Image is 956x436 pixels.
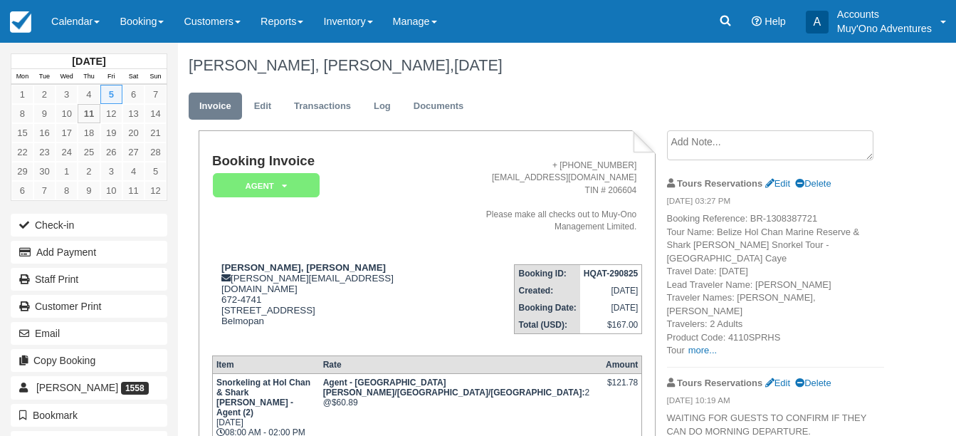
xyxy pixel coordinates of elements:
[189,93,242,120] a: Invoice
[100,85,122,104] a: 5
[677,178,762,189] strong: Tours Reservations
[212,172,315,199] a: AGENT
[323,378,585,398] strong: Agent - San Pedro/Belize City/Caye Caulker
[100,162,122,181] a: 3
[56,104,78,123] a: 10
[11,349,167,372] button: Copy Booking
[11,142,33,162] a: 22
[11,404,167,427] button: Bookmark
[667,395,885,410] em: [DATE] 10:19 AM
[122,181,145,200] a: 11
[11,376,167,399] a: [PERSON_NAME] 1558
[837,7,932,21] p: Accounts
[189,57,884,74] h1: [PERSON_NAME], [PERSON_NAME],
[11,162,33,181] a: 29
[213,173,320,198] em: AGENT
[216,378,310,417] strong: Snorkeling at Hol Chan & Shark [PERSON_NAME] - Agent (2)
[78,162,100,181] a: 2
[100,181,122,200] a: 10
[100,104,122,123] a: 12
[806,11,829,33] div: A
[11,104,33,123] a: 8
[36,382,118,393] span: [PERSON_NAME]
[145,142,167,162] a: 28
[56,181,78,200] a: 8
[11,322,167,345] button: Email
[33,69,56,85] th: Tue
[100,123,122,142] a: 19
[677,378,762,388] strong: Tours Reservations
[33,85,56,104] a: 2
[11,181,33,200] a: 6
[667,195,885,211] em: [DATE] 03:27 PM
[10,11,31,33] img: checkfront-main-nav-mini-logo.png
[122,162,145,181] a: 4
[515,299,580,316] th: Booking Date:
[515,282,580,299] th: Created:
[320,356,602,374] th: Rate
[56,85,78,104] a: 3
[72,56,105,67] strong: [DATE]
[580,282,642,299] td: [DATE]
[145,181,167,200] a: 12
[78,181,100,200] a: 9
[765,378,790,388] a: Edit
[212,154,432,169] h1: Booking Invoice
[837,21,932,36] p: Muy'Ono Adventures
[283,93,362,120] a: Transactions
[11,85,33,104] a: 1
[122,69,145,85] th: Sat
[212,262,432,344] div: [PERSON_NAME][EMAIL_ADDRESS][DOMAIN_NAME] 672-4741 [STREET_ADDRESS] Belmopan
[56,69,78,85] th: Wed
[454,56,503,74] span: [DATE]
[606,378,638,399] div: $121.78
[122,104,145,123] a: 13
[11,241,167,264] button: Add Payment
[580,299,642,316] td: [DATE]
[56,162,78,181] a: 1
[122,123,145,142] a: 20
[212,356,319,374] th: Item
[602,356,642,374] th: Amount
[78,69,100,85] th: Thu
[363,93,401,120] a: Log
[438,160,636,233] address: + [PHONE_NUMBER] [EMAIL_ADDRESS][DOMAIN_NAME] TIN # 206604 Please make all checks out to Muy-Ono ...
[33,142,56,162] a: 23
[795,378,831,388] a: Delete
[33,162,56,181] a: 30
[78,123,100,142] a: 18
[11,214,167,237] button: Check-in
[145,69,167,85] th: Sun
[121,382,149,395] span: 1558
[580,316,642,334] td: $167.00
[100,69,122,85] th: Fri
[56,142,78,162] a: 24
[33,181,56,200] a: 7
[33,104,56,123] a: 9
[100,142,122,162] a: 26
[145,123,167,142] a: 21
[122,85,145,104] a: 6
[11,123,33,142] a: 15
[688,345,717,355] a: more...
[11,295,167,318] a: Customer Print
[795,178,831,189] a: Delete
[332,398,358,408] span: $60.89
[221,262,386,273] strong: [PERSON_NAME], [PERSON_NAME]
[78,85,100,104] a: 4
[145,104,167,123] a: 14
[122,142,145,162] a: 27
[584,269,638,279] strong: HQAT-290825
[78,104,100,123] a: 11
[11,268,167,291] a: Staff Print
[243,93,282,120] a: Edit
[78,142,100,162] a: 25
[403,93,475,120] a: Documents
[56,123,78,142] a: 17
[515,265,580,283] th: Booking ID:
[765,16,786,27] span: Help
[145,162,167,181] a: 5
[752,16,762,26] i: Help
[145,85,167,104] a: 7
[515,316,580,334] th: Total (USD):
